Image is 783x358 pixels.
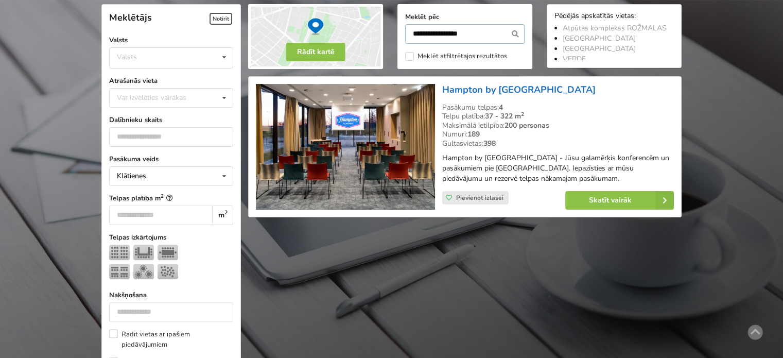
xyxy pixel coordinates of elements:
div: m [212,206,233,225]
div: Klātienes [117,173,146,180]
span: Notīrīt [210,13,232,25]
button: Rādīt kartē [286,43,345,61]
label: Atrašanās vieta [109,76,233,86]
img: Rādīt kartē [248,4,383,69]
a: Atpūtas komplekss ROŽMALAS [563,23,667,33]
strong: 398 [483,139,496,148]
img: Klase [109,264,130,279]
img: U-Veids [133,245,154,260]
span: Meklētājs [109,11,152,24]
a: [GEOGRAPHIC_DATA] [563,33,636,43]
span: Pievienot izlasei [456,194,503,202]
div: Gultasvietas: [442,139,674,148]
label: Valsts [109,35,233,45]
a: [GEOGRAPHIC_DATA] [563,44,636,54]
label: Telpas izkārtojums [109,232,233,243]
label: Dalībnieku skaits [109,115,233,125]
label: Nakšņošana [109,290,233,300]
div: Numuri: [442,130,674,139]
strong: 37 - 322 m [485,111,524,121]
label: Pasākuma veids [109,154,233,164]
div: Maksimālā ietilpība: [442,121,674,130]
div: Var izvēlēties vairākas [114,92,210,104]
img: Pieņemšana [158,264,178,279]
div: Telpu platība: [442,112,674,121]
img: Viesnīca | Mārupes novads | Hampton by Hilton Riga Airport [256,84,434,210]
a: Skatīt vairāk [565,191,674,210]
label: Meklēt pēc [405,12,525,22]
p: Hampton by [GEOGRAPHIC_DATA] - Jūsu galamērķis konferencēm un pasākumiem pie [GEOGRAPHIC_DATA]. I... [442,153,674,184]
strong: 189 [467,129,480,139]
sup: 2 [224,209,228,216]
img: Sapulce [158,245,178,260]
strong: 200 personas [504,121,549,130]
strong: 4 [499,103,503,112]
div: Pasākumu telpas: [442,103,674,112]
a: Hampton by [GEOGRAPHIC_DATA] [442,83,596,96]
label: Meklēt atfiltrētajos rezultātos [405,52,507,61]
img: Bankets [133,264,154,279]
div: Valsts [117,53,137,61]
a: VERDE [563,54,586,64]
label: Rādīt vietas ar īpašiem piedāvājumiem [109,329,233,350]
sup: 2 [161,193,164,199]
label: Telpas platība m [109,193,233,203]
sup: 2 [521,110,524,118]
div: Pēdējās apskatītās vietas: [554,12,674,22]
img: Teātris [109,245,130,260]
